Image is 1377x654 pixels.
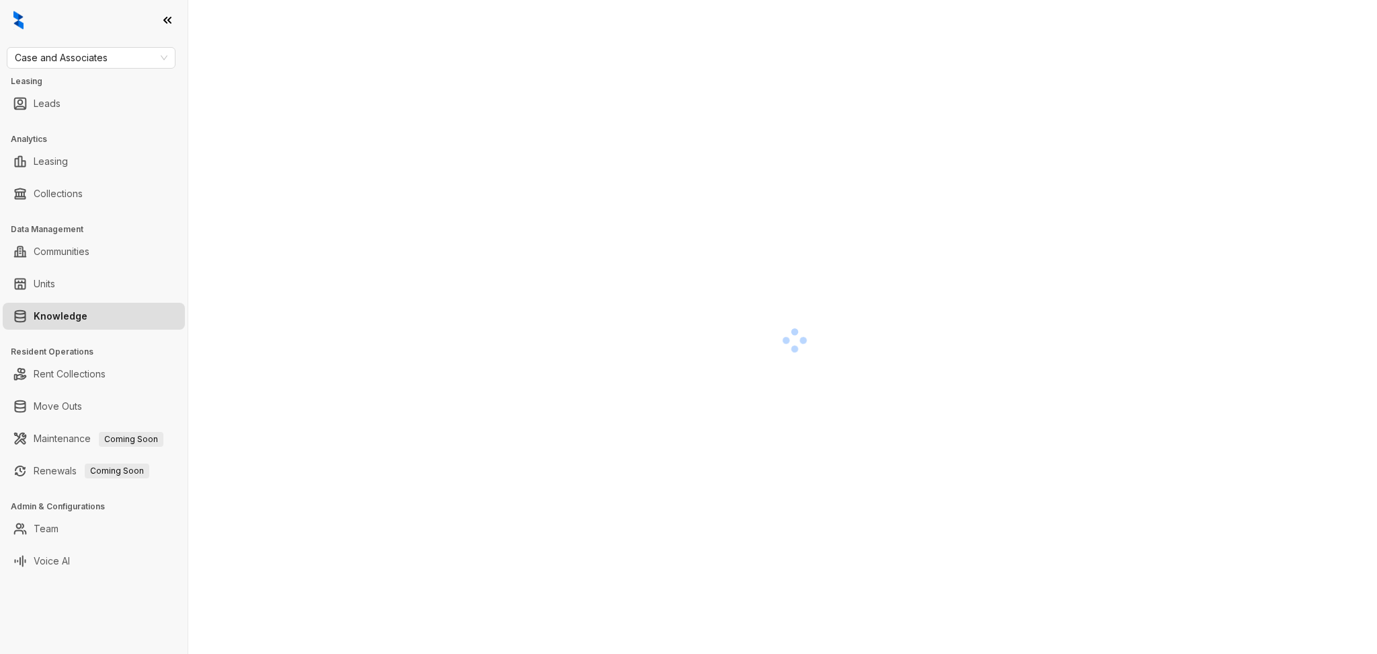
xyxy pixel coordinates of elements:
a: Team [34,515,58,542]
span: Case and Associates [15,48,167,68]
img: logo [13,11,24,30]
a: Communities [34,238,89,265]
a: Leads [34,90,61,117]
h3: Leasing [11,75,188,87]
li: Units [3,270,185,297]
a: Leasing [34,148,68,175]
li: Communities [3,238,185,265]
li: Leads [3,90,185,117]
h3: Admin & Configurations [11,501,188,513]
li: Maintenance [3,425,185,452]
li: Voice AI [3,548,185,575]
a: Collections [34,180,83,207]
h3: Data Management [11,223,188,235]
li: Rent Collections [3,361,185,388]
h3: Analytics [11,133,188,145]
span: Coming Soon [85,464,149,478]
li: Team [3,515,185,542]
span: Coming Soon [99,432,163,447]
li: Collections [3,180,185,207]
a: Move Outs [34,393,82,420]
h3: Resident Operations [11,346,188,358]
a: Rent Collections [34,361,106,388]
a: RenewalsComing Soon [34,458,149,484]
li: Knowledge [3,303,185,330]
li: Renewals [3,458,185,484]
li: Leasing [3,148,185,175]
li: Move Outs [3,393,185,420]
a: Voice AI [34,548,70,575]
a: Knowledge [34,303,87,330]
a: Units [34,270,55,297]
